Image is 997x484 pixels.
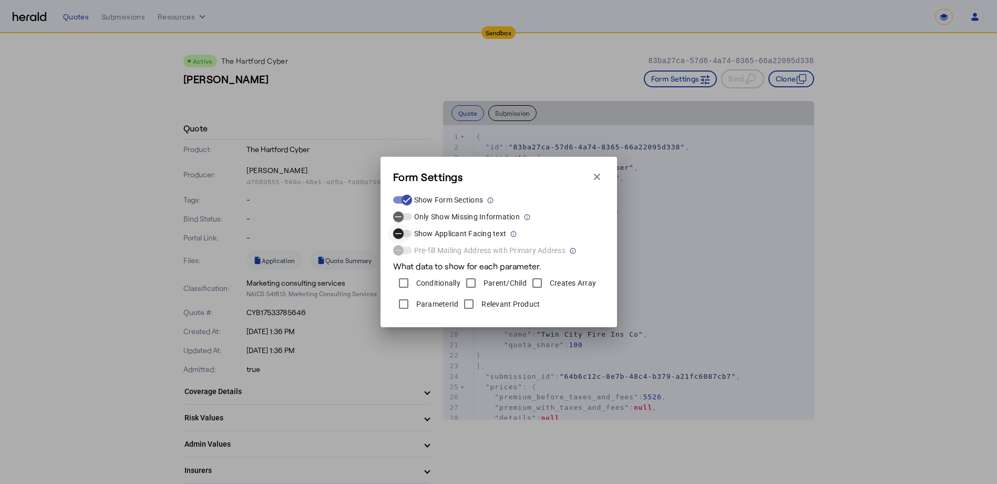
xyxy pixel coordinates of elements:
[412,211,520,222] label: Only Show Missing Information
[412,195,484,205] label: Show Form Sections
[393,256,604,273] div: What data to show for each parameter.
[412,245,566,256] label: Pre-fill Mailing Address with Primary Address
[412,228,507,239] label: Show Applicant Facing text
[414,299,459,309] label: ParameterId
[481,278,527,288] label: Parent/Child
[414,278,460,288] label: Conditionally
[393,169,463,184] h3: Form Settings
[479,299,540,309] label: Relevant Product
[548,278,596,288] label: Creates Array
